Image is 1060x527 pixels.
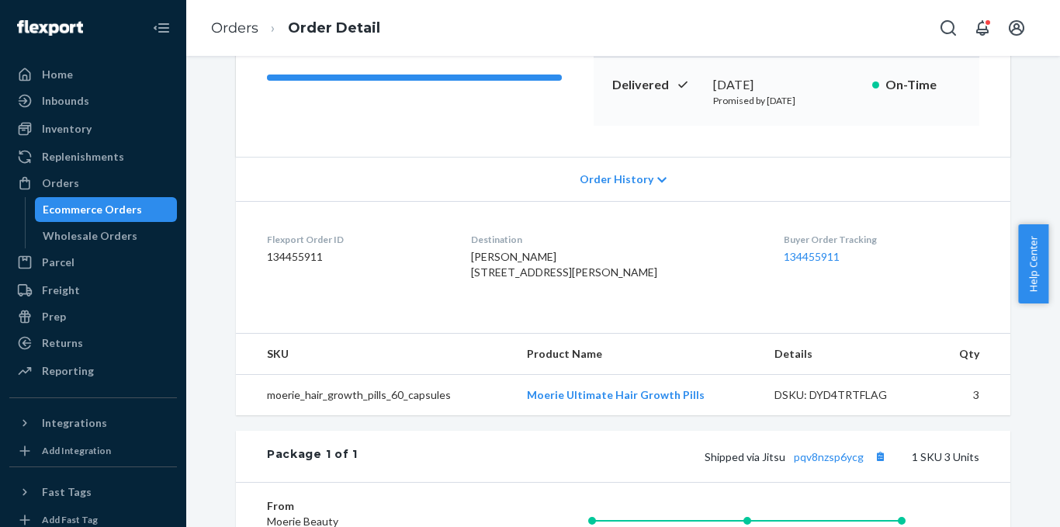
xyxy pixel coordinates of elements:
a: Returns [9,331,177,355]
td: 3 [933,375,1010,416]
dt: Destination [471,233,760,246]
ol: breadcrumbs [199,5,393,51]
span: Shipped via Jitsu [705,450,890,463]
a: Order Detail [288,19,380,36]
dt: From [267,498,452,514]
a: pqv8nzsp6ycg [794,450,864,463]
a: 134455911 [784,250,840,263]
th: Qty [933,334,1010,375]
div: Inventory [42,121,92,137]
span: [PERSON_NAME] [STREET_ADDRESS][PERSON_NAME] [471,250,657,279]
a: Wholesale Orders [35,224,178,248]
dt: Buyer Order Tracking [784,233,979,246]
div: Returns [42,335,83,351]
span: Order History [580,172,653,187]
dt: Flexport Order ID [267,233,446,246]
div: Integrations [42,415,107,431]
div: Add Integration [42,444,111,457]
p: On-Time [885,76,961,94]
button: Close Navigation [146,12,177,43]
div: Ecommerce Orders [43,202,142,217]
div: 1 SKU 3 Units [358,446,979,466]
div: [DATE] [713,76,860,94]
button: Open account menu [1001,12,1032,43]
div: Add Fast Tag [42,513,98,526]
button: Help Center [1018,224,1048,303]
div: Freight [42,283,80,298]
div: Orders [42,175,79,191]
div: Fast Tags [42,484,92,500]
a: Add Integration [9,442,177,460]
a: Prep [9,304,177,329]
a: Parcel [9,250,177,275]
button: Copy tracking number [870,446,890,466]
button: Fast Tags [9,480,177,504]
th: Details [762,334,933,375]
th: SKU [236,334,514,375]
a: Home [9,62,177,87]
a: Replenishments [9,144,177,169]
button: Open notifications [967,12,998,43]
div: Package 1 of 1 [267,446,358,466]
div: Replenishments [42,149,124,165]
p: Delivered [612,76,701,94]
th: Product Name [514,334,762,375]
a: Moerie Ultimate Hair Growth Pills [527,388,705,401]
a: Orders [9,171,177,196]
button: Integrations [9,411,177,435]
td: moerie_hair_growth_pills_60_capsules [236,375,514,416]
a: Inbounds [9,88,177,113]
div: Home [42,67,73,82]
div: Prep [42,309,66,324]
div: DSKU: DYD4TRTFLAG [774,387,920,403]
button: Open Search Box [933,12,964,43]
img: Flexport logo [17,20,83,36]
a: Ecommerce Orders [35,197,178,222]
a: Inventory [9,116,177,141]
a: Freight [9,278,177,303]
dd: 134455911 [267,249,446,265]
div: Wholesale Orders [43,228,137,244]
div: Reporting [42,363,94,379]
div: Parcel [42,255,74,270]
a: Orders [211,19,258,36]
a: Reporting [9,359,177,383]
div: Inbounds [42,93,89,109]
p: Promised by [DATE] [713,94,860,107]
